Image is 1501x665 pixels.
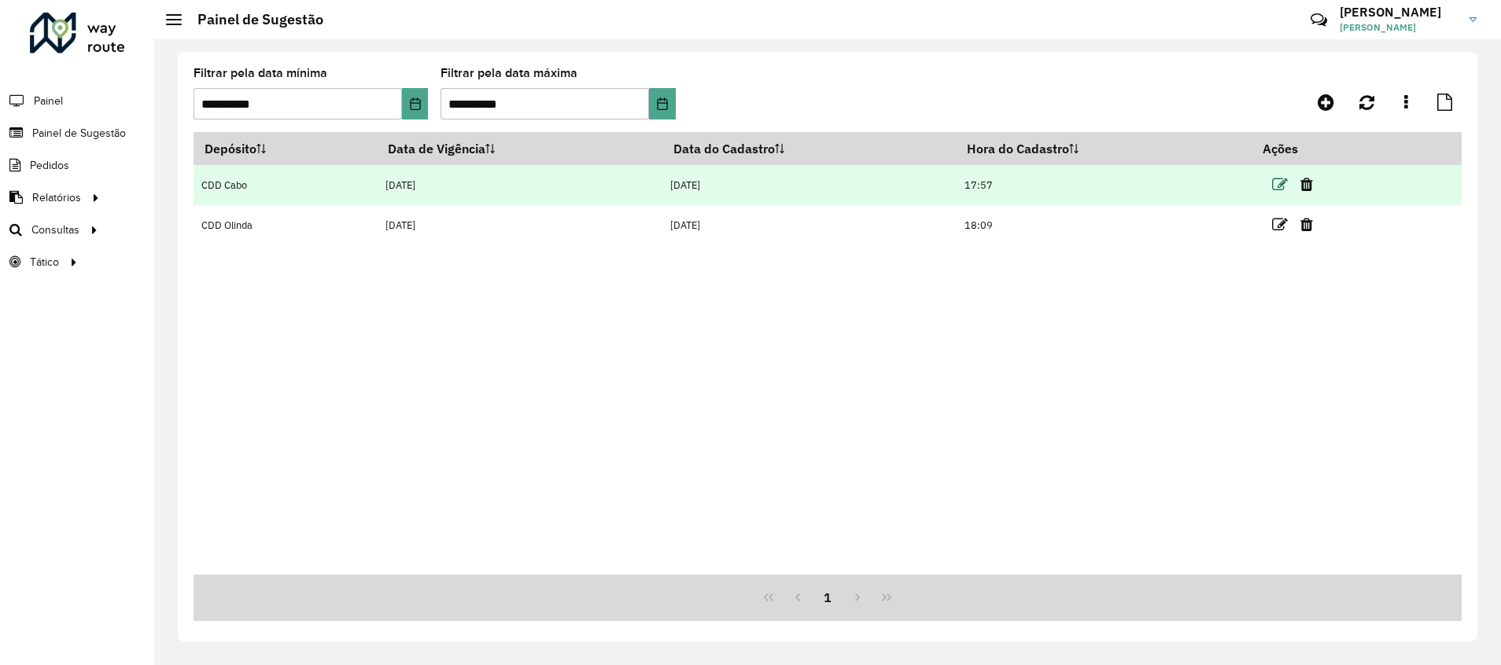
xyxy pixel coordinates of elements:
[441,64,577,83] label: Filtrar pela data máxima
[194,132,378,165] th: Depósito
[1272,214,1288,235] a: Editar
[1340,20,1458,35] span: [PERSON_NAME]
[194,165,378,205] td: CDD Cabo
[1252,132,1346,165] th: Ações
[813,582,843,612] button: 1
[378,132,662,165] th: Data de Vigência
[662,205,956,245] td: [DATE]
[194,64,327,83] label: Filtrar pela data mínima
[956,205,1252,245] td: 18:09
[378,205,662,245] td: [DATE]
[30,157,69,174] span: Pedidos
[34,93,63,109] span: Painel
[1340,5,1458,20] h3: [PERSON_NAME]
[32,189,81,206] span: Relatórios
[1300,214,1313,235] a: Excluir
[182,11,323,28] h2: Painel de Sugestão
[30,254,59,270] span: Tático
[194,205,378,245] td: CDD Olinda
[1300,174,1313,195] a: Excluir
[1302,3,1336,37] a: Contato Rápido
[649,88,675,119] button: Choose Date
[956,132,1252,165] th: Hora do Cadastro
[378,165,662,205] td: [DATE]
[402,88,428,119] button: Choose Date
[32,125,126,141] span: Painel de Sugestão
[662,132,956,165] th: Data do Cadastro
[31,222,79,238] span: Consultas
[662,165,956,205] td: [DATE]
[956,165,1252,205] td: 17:57
[1272,174,1288,195] a: Editar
